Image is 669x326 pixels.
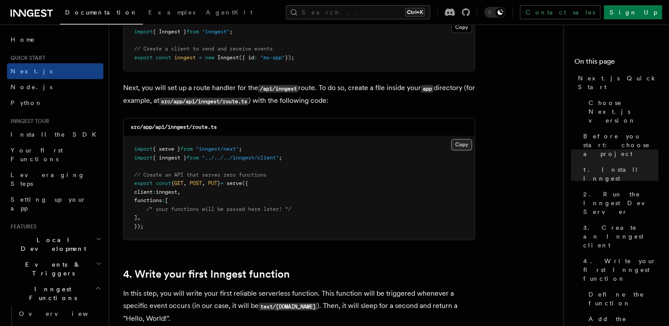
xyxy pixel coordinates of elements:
[137,214,140,221] span: ,
[134,172,267,178] span: // Create an API that serves zero functions
[134,223,143,229] span: });
[186,155,199,161] span: from
[583,223,658,250] span: 3. Create an Inngest client
[580,128,658,162] a: Before you start: choose a project
[11,147,63,163] span: Your first Functions
[220,180,223,186] span: =
[206,9,252,16] span: AgentKit
[578,74,658,91] span: Next.js Quick Start
[585,95,658,128] a: Choose Next.js version
[7,257,103,281] button: Events & Triggers
[7,95,103,111] a: Python
[174,180,183,186] span: GET
[279,155,282,161] span: ;
[580,220,658,253] a: 3. Create an Inngest client
[259,303,317,310] code: test/[DOMAIN_NAME]
[242,180,248,186] span: ({
[153,29,186,35] span: { Inngest }
[134,180,153,186] span: export
[205,54,214,61] span: new
[171,180,174,186] span: {
[15,306,103,322] a: Overview
[7,127,103,142] a: Install the SDK
[585,286,658,311] a: Define the function
[7,142,103,167] a: Your first Functions
[196,146,239,152] span: "inngest/next"
[11,171,85,187] span: Leveraging Steps
[165,197,168,203] span: [
[201,3,258,24] a: AgentKit
[134,146,153,152] span: import
[131,124,217,130] code: src/app/api/inngest/route.ts
[148,9,195,16] span: Examples
[153,189,156,195] span: :
[156,180,171,186] span: const
[7,118,49,125] span: Inngest tour
[217,180,220,186] span: }
[11,68,52,75] span: Next.js
[11,35,35,44] span: Home
[7,192,103,216] a: Setting up your app
[580,162,658,186] a: 1. Install Inngest
[202,180,205,186] span: ,
[520,5,600,19] a: Contact sales
[217,54,239,61] span: Inngest
[7,232,103,257] button: Local Development
[11,131,102,138] span: Install the SDK
[421,85,433,92] code: app
[7,281,103,306] button: Inngest Functions
[580,253,658,286] a: 4. Write your first Inngest function
[574,56,658,70] h4: On this page
[239,54,254,61] span: ({ id
[134,197,162,203] span: functions
[134,214,137,221] span: ]
[153,146,180,152] span: { serve }
[134,29,153,35] span: import
[153,155,186,161] span: { inngest }
[199,54,202,61] span: =
[589,98,658,125] span: Choose Next.js version
[156,189,177,195] span: inngest
[202,29,230,35] span: "inngest"
[604,5,662,19] a: Sign Up
[123,287,475,325] p: In this step, you will write your first reliable serverless function. This function will be trigg...
[7,223,37,230] span: Features
[574,70,658,95] a: Next.js Quick Start
[286,5,430,19] button: Search...Ctrl+K
[156,54,171,61] span: const
[183,180,186,186] span: ,
[60,3,143,25] a: Documentation
[159,98,249,105] code: src/app/api/inngest/route.ts
[7,167,103,192] a: Leveraging Steps
[7,285,95,302] span: Inngest Functions
[190,180,202,186] span: POST
[260,54,285,61] span: "my-app"
[174,54,196,61] span: inngest
[177,189,180,195] span: ,
[227,180,242,186] span: serve
[405,8,425,17] kbd: Ctrl+K
[583,190,658,216] span: 2. Run the Inngest Dev Server
[180,146,193,152] span: from
[146,206,291,212] span: /* your functions will be passed here later! */
[451,22,472,33] button: Copy
[258,85,298,92] code: /api/inngest
[202,155,279,161] span: "../../../inngest/client"
[19,310,110,317] span: Overview
[583,132,658,158] span: Before you start: choose a project
[123,268,290,280] a: 4. Write your first Inngest function
[7,260,96,278] span: Events & Triggers
[11,99,43,106] span: Python
[239,146,242,152] span: ;
[134,46,273,52] span: // Create a client to send and receive events
[7,54,45,62] span: Quick start
[134,54,153,61] span: export
[143,3,201,24] a: Examples
[134,155,153,161] span: import
[580,186,658,220] a: 2. Run the Inngest Dev Server
[11,196,86,212] span: Setting up your app
[230,29,233,35] span: ;
[65,9,138,16] span: Documentation
[583,165,658,183] span: 1. Install Inngest
[254,54,257,61] span: :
